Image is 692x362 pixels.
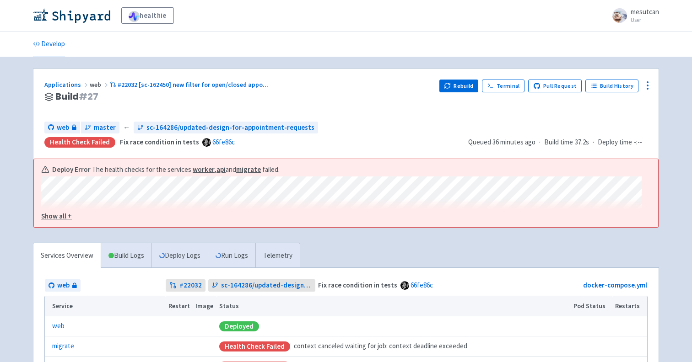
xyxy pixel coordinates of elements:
[57,122,69,133] span: web
[55,91,98,102] span: Build
[208,279,316,292] a: sc-164286/updated-design-for-appointment-requests
[255,243,300,268] a: Telemetry
[121,7,174,24] a: healthie
[221,280,312,291] span: sc-164286/updated-design-for-appointment-requests
[123,122,130,133] span: ←
[57,280,70,291] span: web
[612,296,647,316] th: Restarts
[52,165,91,175] b: Deploy Error
[439,80,479,92] button: Rebuild
[482,80,524,92] a: Terminal
[151,243,208,268] a: Deploy Logs
[33,32,65,57] a: Develop
[318,281,397,289] strong: Fix race condition in tests
[575,137,589,148] span: 37.2s
[219,321,259,331] div: Deployed
[110,80,270,89] a: #22032 [sc-162450] new filter for open/closed appo...
[219,341,568,351] div: context canceled waiting for job: context deadline exceeded
[45,279,81,292] a: web
[146,122,314,133] span: sc-164286/updated-design-for-appointment-requests
[134,122,318,134] a: sc-164286/updated-design-for-appointment-requests
[468,137,648,148] div: · ·
[607,8,659,23] a: mesutcan User
[468,138,535,146] span: Queued
[92,165,281,175] span: The health checks for the services , and failed.
[208,243,255,268] a: Run Logs
[219,341,290,351] div: Health check failed
[634,137,642,148] span: -:--
[631,7,659,16] span: mesutcan
[216,165,226,174] a: api
[165,296,193,316] th: Restart
[212,138,235,146] a: 66fe86c
[179,280,202,291] strong: # 22032
[118,80,268,89] span: #22032 [sc-162450] new filter for open/closed appo ...
[166,279,205,292] a: #22032
[544,137,573,148] span: Build time
[33,8,110,23] img: Shipyard logo
[52,321,65,331] a: web
[44,80,90,89] a: Applications
[41,211,642,222] button: Show all +
[101,243,151,268] a: Build Logs
[44,122,80,134] a: web
[79,90,98,103] span: # 27
[90,80,110,89] span: web
[193,165,215,174] a: worker
[44,137,115,148] div: Health check failed
[585,80,638,92] a: Build History
[41,212,72,220] u: Show all +
[528,80,582,92] a: Pull Request
[45,296,165,316] th: Service
[598,137,632,148] span: Deploy time
[216,296,571,316] th: Status
[81,122,119,134] a: master
[94,122,116,133] span: master
[571,296,612,316] th: Pod Status
[52,341,74,351] a: migrate
[193,296,216,316] th: Image
[583,281,647,289] a: docker-compose.yml
[236,165,261,174] a: migrate
[492,138,535,146] time: 36 minutes ago
[33,243,101,268] a: Services Overview
[411,281,433,289] a: 66fe86c
[631,17,659,23] small: User
[120,138,199,146] strong: Fix race condition in tests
